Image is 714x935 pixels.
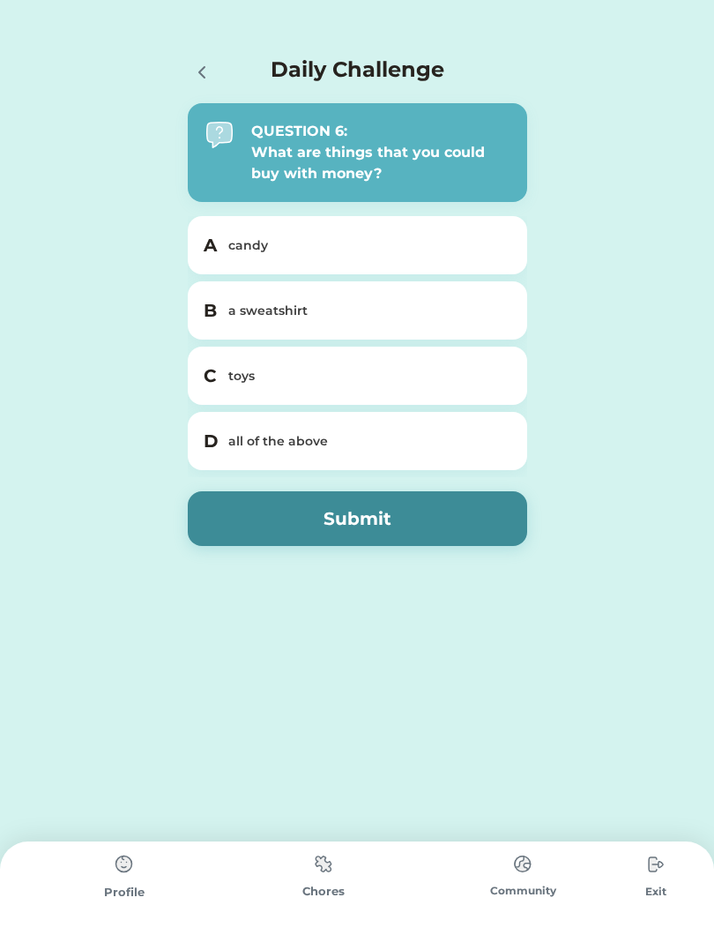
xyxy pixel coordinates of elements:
[622,884,689,900] div: Exit
[204,297,218,324] h5: B
[271,54,444,86] h4: Daily Challenge
[204,232,218,258] h5: A
[228,432,508,451] div: all of the above
[107,847,142,882] img: type%3Dchores%2C%20state%3Ddefault.svg
[505,847,540,881] img: type%3Dchores%2C%20state%3Ddefault.svg
[224,883,423,901] div: Chores
[228,236,508,255] div: candy
[251,121,509,184] div: QUESTION 6: What are things that you could buy with money?
[205,121,234,149] img: interface-help-question-message--bubble-help-mark-message-query-question-speech.svg
[228,367,508,385] div: toys
[423,883,622,899] div: Community
[638,847,673,882] img: type%3Dchores%2C%20state%3Ddefault.svg
[25,884,224,901] div: Profile
[204,428,218,454] h5: D
[188,491,527,546] button: Submit
[204,363,218,389] h5: C
[306,847,341,881] img: type%3Dchores%2C%20state%3Ddefault.svg
[228,302,508,320] div: a sweatshirt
